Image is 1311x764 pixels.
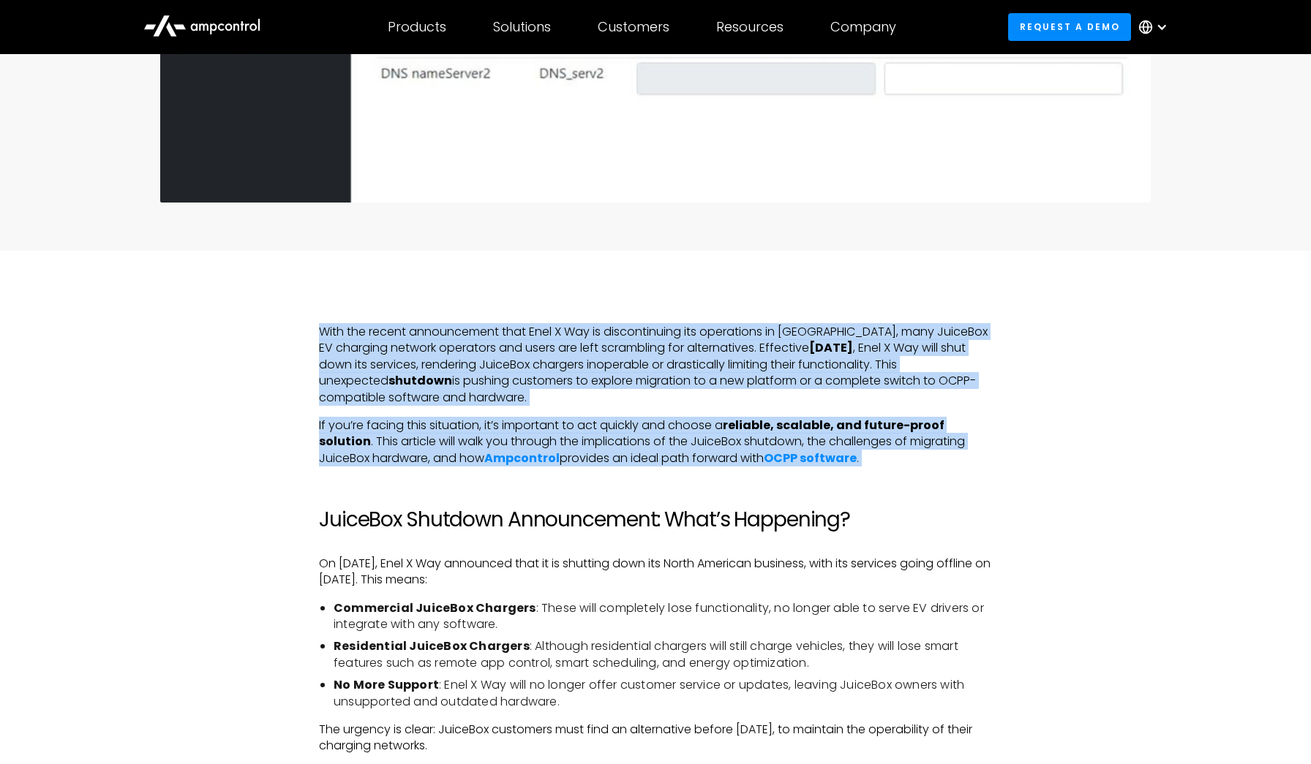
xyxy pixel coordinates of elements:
div: Customers [598,19,669,35]
div: Solutions [493,19,551,35]
h2: JuiceBox Shutdown Announcement: What’s Happening? [319,507,992,532]
div: Resources [716,19,784,35]
li: : These will completely lose functionality, no longer able to serve EV drivers or integrate with ... [334,600,992,633]
a: Ampcontrol [484,450,560,466]
li: : Enel X Way will no longer offer customer service or updates, leaving JuiceBox owners with unsup... [334,677,992,710]
a: OCPP software [764,450,857,466]
p: With the recent announcement that Enel X Way is discontinuing its operations in [GEOGRAPHIC_DATA]... [319,324,992,406]
p: The urgency is clear: JuiceBox customers must find an alternative before [DATE], to maintain the ... [319,722,992,754]
div: Products [388,19,446,35]
strong: No More Support [334,676,439,693]
strong: reliable, scalable, and future-proof solution [319,417,944,450]
li: : Although residential chargers will still charge vehicles, they will lose smart features such as... [334,638,992,671]
p: If you’re facing this situation, it’s important to act quickly and choose a . This article will w... [319,417,992,466]
p: On [DATE], Enel X Way announced that it is shutting down its North American business, with its se... [319,556,992,589]
strong: Commercial JuiceBox Chargers [334,600,536,616]
a: Request a demo [1008,13,1131,40]
strong: shutdown [388,372,452,389]
strong: Residential JuiceBox Chargers [334,638,530,654]
div: Company [830,19,896,35]
strong: [DATE] [809,339,853,356]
